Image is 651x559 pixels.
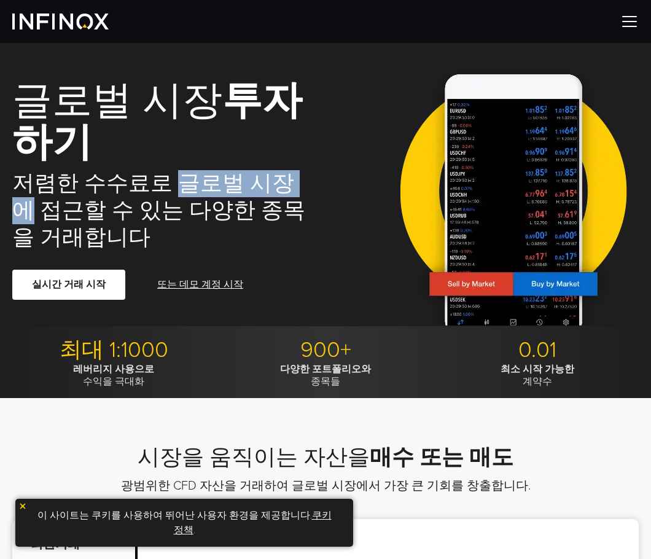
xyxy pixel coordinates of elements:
p: 종목들 [224,363,427,388]
a: 또는 데모 계정 시작 [156,270,244,300]
p: 이 사이트는 쿠키를 사용하여 뛰어난 사용자 환경을 제공합니다. . [21,505,347,541]
p: 계약수 [436,363,639,388]
p: 수익을 극대화 [12,363,215,388]
strong: 레버리지 사용으로 [73,363,154,375]
p: 900+ [224,337,427,364]
strong: 투자하기 [12,77,302,167]
p: 최대 1:1000 [12,337,215,364]
h1: 글로벌 시장 [12,80,313,165]
h2: 저렴한 수수료로 글로벌 시장에 접근할 수 있는 다양한 종목을 거래합니다 [12,170,313,251]
img: yellow close icon [18,502,27,510]
h2: 시장을 움직이는 자산을 [12,444,639,471]
strong: 최소 시작 가능한 [501,363,574,375]
strong: 매수 또는 매도 [370,444,513,471]
strong: 다양한 포트폴리오와 [280,363,371,375]
p: 0.01 [436,337,639,364]
a: 실시간 거래 시작 [12,270,125,300]
p: 광범위한 CFD 자산을 거래하여 글로벌 시장에서 가장 큰 기회를 창출합니다. [42,477,610,495]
